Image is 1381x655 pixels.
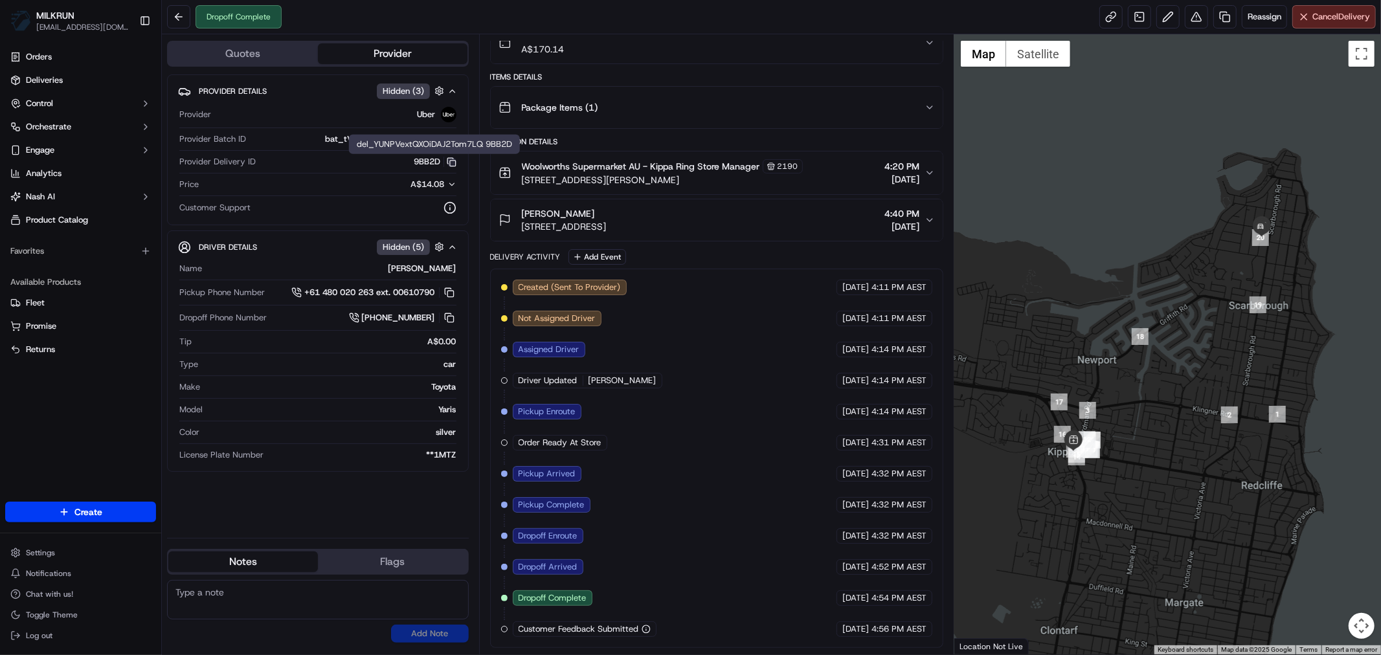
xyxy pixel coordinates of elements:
span: +61 480 020 263 ext. 00610790 [304,287,435,298]
button: Quotes [168,43,318,64]
span: Orders [26,51,52,63]
div: Location Details [490,137,943,147]
a: Promise [10,320,151,332]
span: License Plate Number [179,449,264,461]
button: [PERSON_NAME][STREET_ADDRESS]4:40 PM[DATE] [491,199,943,241]
a: Report a map error [1325,646,1377,653]
button: Flags [318,551,467,572]
span: [DATE] [842,468,869,480]
button: Map camera controls [1349,613,1375,639]
button: Create [5,502,156,522]
button: [PHONE_NUMBER] [349,311,456,325]
div: 2 [1221,406,1238,423]
span: Model [179,404,203,416]
span: Tip [179,336,192,348]
img: uber-new-logo.jpeg [441,107,456,122]
span: 4:32 PM AEST [871,530,926,542]
a: Deliveries [5,70,156,91]
span: Order Ready At Store [519,437,601,449]
a: Analytics [5,163,156,184]
a: Terms (opens in new tab) [1299,646,1318,653]
div: 12 [1079,431,1095,448]
span: 4:14 PM AEST [871,375,926,386]
span: [DATE] [842,561,869,573]
span: [DATE] [842,530,869,542]
span: Not Assigned Driver [519,313,596,324]
span: 4:11 PM AEST [871,282,926,293]
span: Make [179,381,200,393]
span: Notifications [26,568,71,579]
div: del_YUNPVextQXOiDAJ2Tom7LQ 9BB2D [349,135,520,154]
span: Orchestrate [26,121,71,133]
a: +61 480 020 263 ext. 00610790 [291,285,456,300]
span: Provider Details [199,86,267,96]
span: [PHONE_NUMBER] [362,312,435,324]
div: 16 [1054,426,1071,443]
span: 2190 [778,161,798,172]
span: Customer Support [179,202,251,214]
span: Promise [26,320,56,332]
button: N/AA$170.14 [491,22,943,63]
span: 4:14 PM AEST [871,344,926,355]
span: Control [26,98,53,109]
span: Provider Delivery ID [179,156,256,168]
div: Delivery Activity [490,252,561,262]
span: [DATE] [842,499,869,511]
span: Driver Details [199,242,257,252]
div: 15 [1068,446,1085,463]
span: 4:14 PM AEST [871,406,926,417]
button: 9BB2D [414,156,456,168]
button: Hidden (5) [377,239,447,255]
span: Log out [26,630,52,641]
span: [DATE] [884,220,919,233]
span: Deliveries [26,74,63,86]
span: Nash AI [26,191,55,203]
span: Dropoff Arrived [519,561,578,573]
span: bat_tVoQK14DUauLAo28KWzBog [326,133,456,145]
button: Returns [5,339,156,360]
span: Color [179,427,199,438]
span: Product Catalog [26,214,88,226]
span: Reassign [1248,11,1281,23]
span: [STREET_ADDRESS] [522,220,607,233]
span: Fleet [26,297,45,309]
button: Show satellite imagery [1006,41,1070,67]
button: Keyboard shortcuts [1158,645,1213,654]
button: Woolworths Supermarket AU - Kippa Ring Store Manager2190[STREET_ADDRESS][PERSON_NAME]4:20 PM[DATE] [491,151,943,194]
img: MILKRUN [10,10,31,31]
span: Price [179,179,199,190]
span: Cancel Delivery [1312,11,1370,23]
button: Toggle fullscreen view [1349,41,1375,67]
span: Create [74,505,102,518]
button: Fleet [5,293,156,313]
span: Driver Updated [519,375,578,386]
button: Log out [5,627,156,645]
span: [DATE] [842,375,869,386]
span: [EMAIL_ADDRESS][DOMAIN_NAME] [36,22,129,32]
button: CancelDelivery [1292,5,1376,28]
span: [DATE] [842,437,869,449]
span: 4:56 PM AEST [871,623,926,635]
button: MILKRUN [36,9,74,22]
span: Pickup Phone Number [179,287,265,298]
span: Returns [26,344,55,355]
button: Reassign [1242,5,1287,28]
div: car [203,359,456,370]
button: Hidden (3) [377,83,447,99]
button: Provider [318,43,467,64]
span: A$14.08 [411,179,445,190]
span: 4:31 PM AEST [871,437,926,449]
span: [DATE] [842,282,869,293]
button: Show street map [961,41,1006,67]
span: 4:32 PM AEST [871,499,926,511]
img: Google [958,638,1000,654]
button: Provider DetailsHidden (3) [178,80,458,102]
div: 19 [1250,296,1266,313]
span: Pickup Arrived [519,468,576,480]
span: Hidden ( 5 ) [383,241,424,253]
a: Returns [10,344,151,355]
span: Toggle Theme [26,610,78,620]
span: [PERSON_NAME] [589,375,657,386]
span: Provider [179,109,211,120]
